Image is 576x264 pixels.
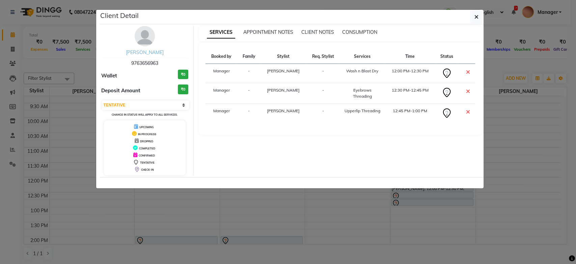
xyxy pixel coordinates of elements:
[140,161,155,164] span: TENTATIVE
[237,64,260,83] td: -
[205,49,237,64] th: Booked by
[141,168,154,171] span: CHECK-IN
[205,104,237,123] td: Manager
[435,49,458,64] th: Status
[138,133,156,136] span: IN PROGRESS
[267,68,300,73] span: [PERSON_NAME]
[205,64,237,83] td: Manager
[139,154,155,157] span: CONFIRMED
[112,113,177,116] small: Change in status will apply to all services.
[131,60,158,66] span: 9763656963
[178,85,188,94] h3: ₹0
[306,104,339,123] td: -
[207,26,235,39] span: SERVICES
[237,49,260,64] th: Family
[344,87,381,99] div: Eyebrows Threading
[100,10,139,21] h5: Client Detail
[126,49,164,55] a: [PERSON_NAME]
[237,83,260,104] td: -
[385,49,435,64] th: Time
[344,68,381,74] div: Wash n Blast Dry
[101,87,140,95] span: Deposit Amount
[243,29,293,35] span: APPOINTMENT NOTES
[385,64,435,83] td: 12:00 PM-12:30 PM
[135,26,155,46] img: avatar
[139,125,154,129] span: UPCOMING
[139,147,155,150] span: COMPLETED
[344,108,381,114] div: Upperlip Threading
[306,64,339,83] td: -
[178,70,188,79] h3: ₹0
[306,49,339,64] th: Req. Stylist
[385,104,435,123] td: 12:45 PM-1:00 PM
[267,88,300,93] span: [PERSON_NAME]
[306,83,339,104] td: -
[140,140,153,143] span: DROPPED
[237,104,260,123] td: -
[340,49,385,64] th: Services
[385,83,435,104] td: 12:30 PM-12:45 PM
[205,83,237,104] td: Manager
[260,49,306,64] th: Stylist
[101,72,117,80] span: Wallet
[342,29,377,35] span: CONSUMPTION
[301,29,334,35] span: CLIENT NOTES
[267,108,300,113] span: [PERSON_NAME]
